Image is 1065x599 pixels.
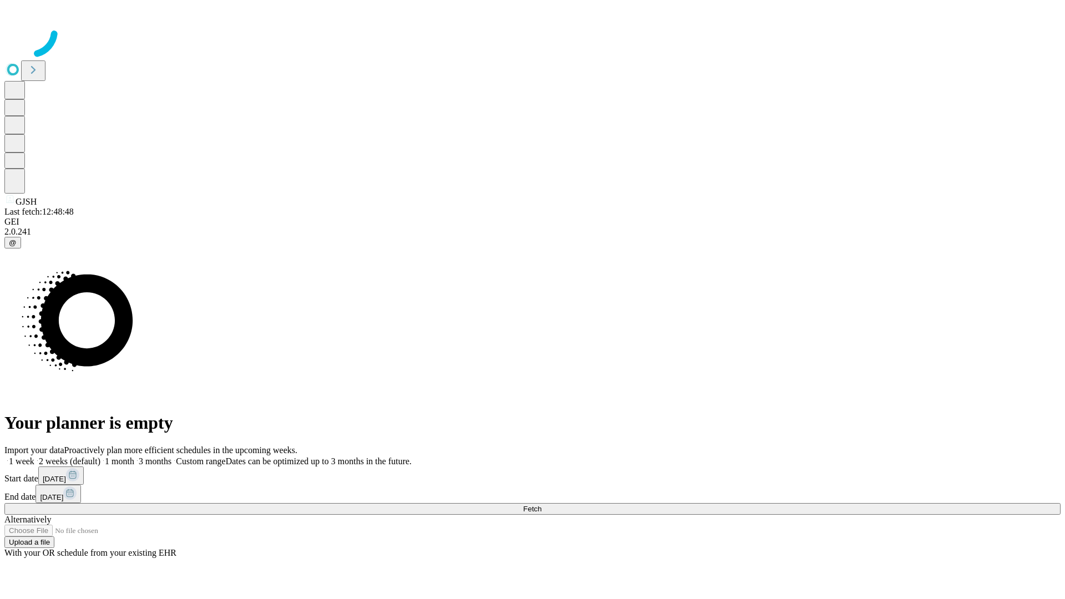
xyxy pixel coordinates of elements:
[4,466,1061,485] div: Start date
[226,456,412,466] span: Dates can be optimized up to 3 months in the future.
[105,456,134,466] span: 1 month
[4,536,54,548] button: Upload a file
[139,456,171,466] span: 3 months
[4,548,176,557] span: With your OR schedule from your existing EHR
[4,413,1061,433] h1: Your planner is empty
[4,217,1061,227] div: GEI
[64,445,297,455] span: Proactively plan more efficient schedules in the upcoming weeks.
[4,515,51,524] span: Alternatively
[40,493,63,501] span: [DATE]
[4,445,64,455] span: Import your data
[38,466,84,485] button: [DATE]
[4,485,1061,503] div: End date
[523,505,541,513] span: Fetch
[4,227,1061,237] div: 2.0.241
[4,503,1061,515] button: Fetch
[9,456,34,466] span: 1 week
[4,237,21,248] button: @
[43,475,66,483] span: [DATE]
[176,456,225,466] span: Custom range
[4,207,74,216] span: Last fetch: 12:48:48
[16,197,37,206] span: GJSH
[9,238,17,247] span: @
[35,485,81,503] button: [DATE]
[39,456,100,466] span: 2 weeks (default)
